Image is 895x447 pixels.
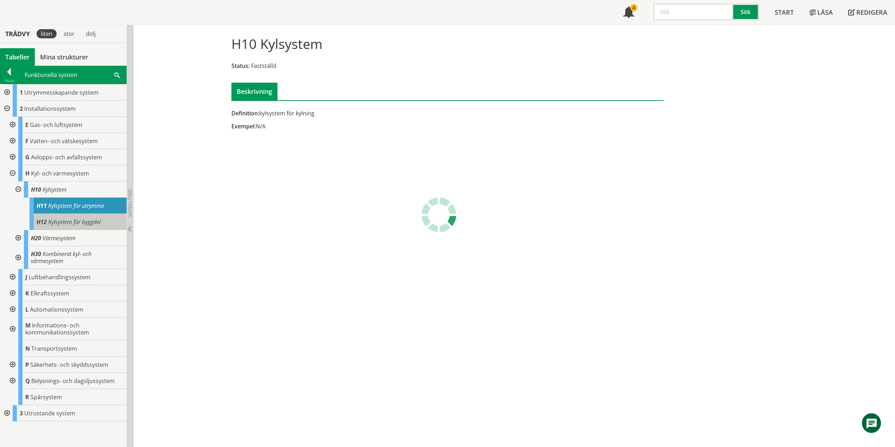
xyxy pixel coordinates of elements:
input: Sök [653,4,733,20]
span: Gas- och luftsystem [30,121,82,129]
span: Sök i tabellen [114,71,120,78]
span: Belysnings- och dagsljussystem [31,377,115,385]
span: Fastställd [251,62,276,70]
span: Transportsystem [31,345,77,352]
span: Spårsystem [31,393,62,401]
span: 3 [20,409,23,417]
div: liten [37,29,57,38]
span: H12 [37,218,47,226]
span: Exempel: [231,122,256,130]
span: Kylsystem [43,186,66,193]
div: kylsystem för kylning [231,109,516,117]
span: Notifikationer [623,7,634,19]
span: Elkraftssystem [31,289,69,297]
span: K [25,289,29,297]
div: N/A [231,122,516,130]
span: H30 [31,250,41,258]
span: Läsa [817,8,833,17]
h1: H10 Kylsystem [231,36,322,51]
span: M [25,321,31,329]
span: Installationssystem [24,105,76,113]
span: Q [25,377,30,385]
span: N [25,345,30,352]
span: E [25,121,28,129]
div: Trädvy [1,30,34,38]
span: Kylsystem för byggdel [48,218,101,226]
span: R [25,393,29,401]
span: Kylsystem för utrymme [48,202,104,210]
span: Kombinerat kyl- och värmesystem [31,250,91,265]
span: Säkerhets- och skyddssystem [30,361,108,369]
span: Automationssystem [30,306,83,313]
a: Mina strukturer [35,48,94,66]
span: H10 [31,186,41,193]
span: Definition: [231,109,259,117]
div: Beskrivning [231,83,277,100]
span: 2 [20,105,23,113]
span: 1 [20,89,23,96]
span: H [25,170,30,177]
span: Informations- och kommunikationssystem [25,321,89,336]
span: G [25,153,30,161]
span: Redigera [856,8,887,17]
span: H20 [31,234,41,242]
span: Kyl- och värmesystem [31,170,89,177]
span: H11 [37,202,47,210]
span: L [25,306,28,313]
span: Värmesystem [43,234,76,242]
span: J [25,273,27,281]
span: Status: [231,62,250,70]
span: Luftbehandlingssystem [28,273,90,281]
span: Utrustande system [24,409,75,417]
div: dölj [82,29,100,38]
div: stor [59,29,79,38]
div: Funktionella system [18,66,126,84]
button: Sök [733,4,759,20]
span: Utrymmesskapande system [24,89,98,96]
span: Vatten- och vätskesystem [30,137,98,145]
span: Avlopps- och avfallssystem [31,153,102,161]
div: Tillbaka [0,78,18,84]
span: Dölj trädvy [127,190,133,217]
span: P [25,361,29,369]
div: 4 [630,4,637,11]
span: Start [775,8,794,17]
img: Laddar [421,197,456,232]
span: F [25,137,28,145]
